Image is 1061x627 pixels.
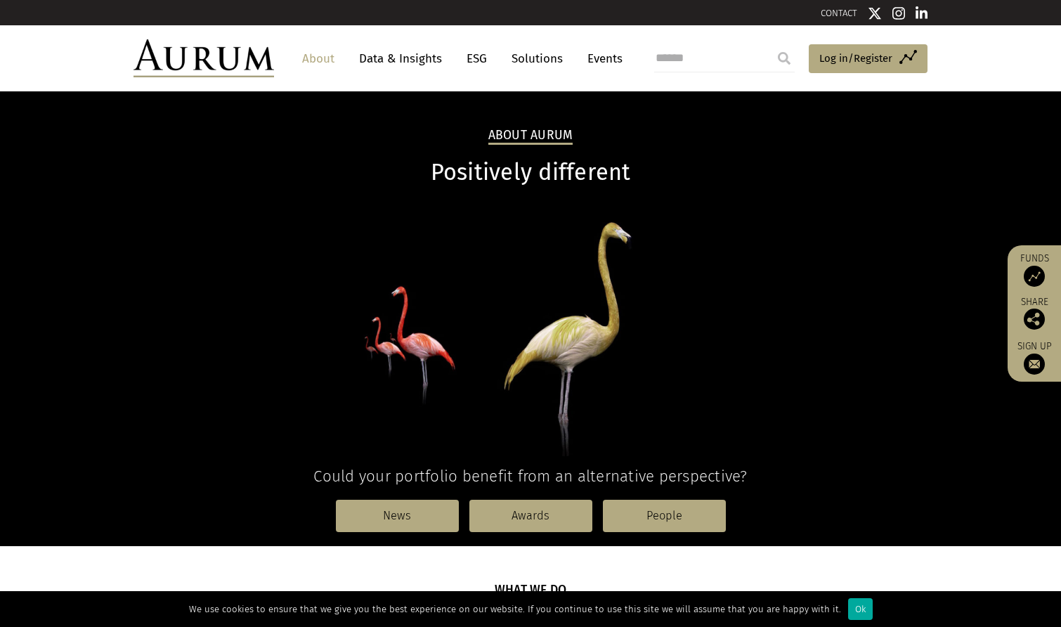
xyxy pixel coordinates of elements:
span: Log in/Register [819,50,892,67]
a: Solutions [505,46,570,72]
h1: Positively different [134,159,927,186]
a: Funds [1015,252,1054,287]
a: Sign up [1015,340,1054,375]
a: People [603,500,726,532]
a: Events [580,46,623,72]
a: CONTACT [821,8,857,18]
a: News [336,500,459,532]
div: Share [1015,297,1054,330]
h2: About Aurum [488,128,573,145]
img: Linkedin icon [916,6,928,20]
img: Access Funds [1024,266,1045,287]
img: Sign up to our newsletter [1024,354,1045,375]
a: Log in/Register [809,44,927,74]
img: Twitter icon [868,6,882,20]
div: Ok [848,598,873,620]
img: Instagram icon [892,6,905,20]
input: Submit [770,44,798,72]
a: About [295,46,341,72]
a: Data & Insights [352,46,449,72]
img: Aurum [134,39,274,77]
a: Awards [469,500,592,532]
h4: Could your portfolio benefit from an alternative perspective? [134,467,927,486]
a: ESG [460,46,494,72]
h5: What we do [495,581,567,601]
img: Share this post [1024,309,1045,330]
